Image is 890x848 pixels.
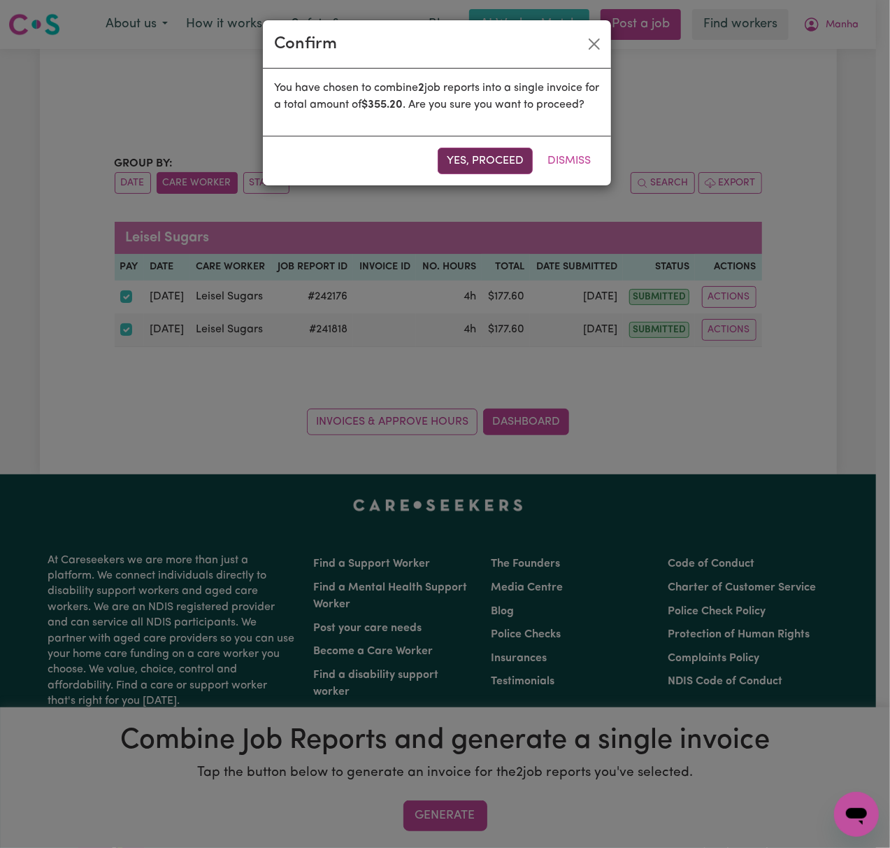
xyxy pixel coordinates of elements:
button: Yes, proceed [438,148,533,174]
b: $ 355.20 [361,99,403,111]
iframe: Button to launch messaging window [834,792,879,837]
div: Confirm [274,31,337,57]
button: Dismiss [538,148,600,174]
button: Close [583,33,605,55]
b: 2 [418,83,424,94]
span: You have chosen to combine job reports into a single invoice for a total amount of . Are you sure... [274,83,599,111]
